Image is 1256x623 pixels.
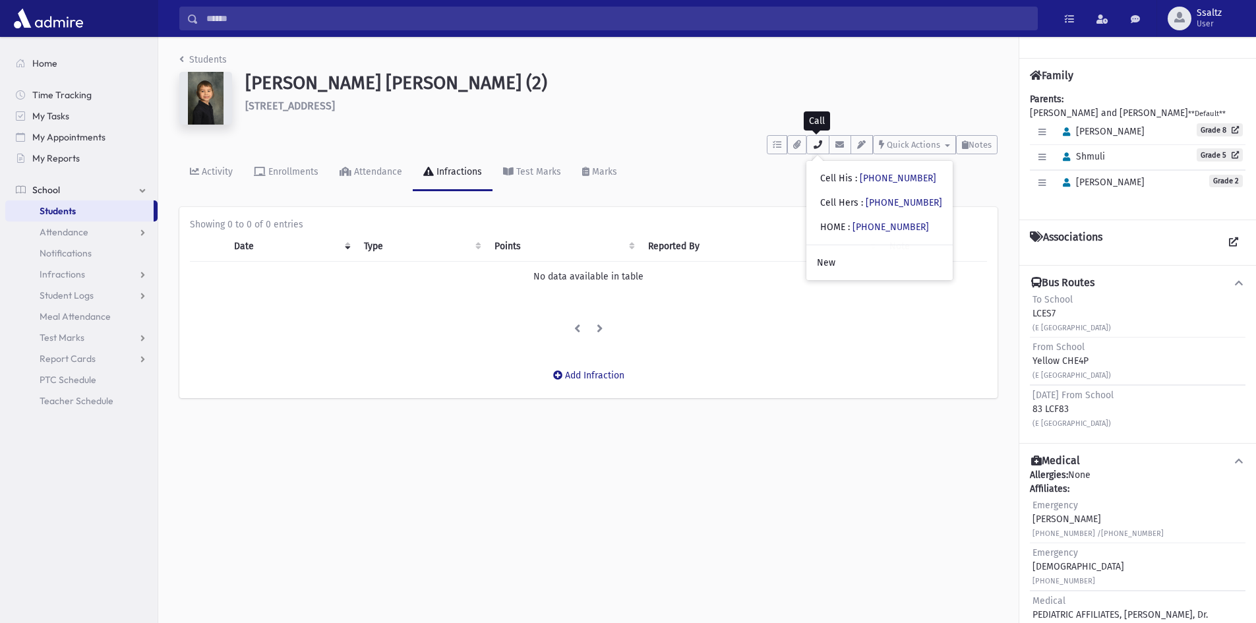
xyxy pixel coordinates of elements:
[1030,231,1102,254] h4: Associations
[820,220,929,234] div: HOME
[860,173,936,184] a: [PHONE_NUMBER]
[1057,177,1145,188] span: [PERSON_NAME]
[5,53,158,74] a: Home
[245,72,998,94] h1: [PERSON_NAME] [PERSON_NAME] (2)
[545,364,633,388] button: Add Infraction
[1197,18,1222,29] span: User
[5,222,158,243] a: Attendance
[5,306,158,327] a: Meal Attendance
[1222,231,1245,254] a: View all Associations
[1030,483,1069,494] b: Affiliates:
[1032,500,1078,511] span: Emergency
[1032,546,1124,587] div: [DEMOGRAPHIC_DATA]
[1030,454,1245,468] button: Medical
[1197,148,1243,162] a: Grade 5
[820,196,942,210] div: Cell Hers
[1032,371,1111,380] small: (E [GEOGRAPHIC_DATA])
[40,374,96,386] span: PTC Schedule
[5,327,158,348] a: Test Marks
[1032,324,1111,332] small: (E [GEOGRAPHIC_DATA])
[1197,123,1243,136] a: Grade 8
[32,184,60,196] span: School
[32,152,80,164] span: My Reports
[5,264,158,285] a: Infractions
[1030,276,1245,290] button: Bus Routes
[190,262,987,292] td: No data available in table
[866,197,942,208] a: [PHONE_NUMBER]
[1209,175,1243,187] span: Grade 2
[1031,276,1094,290] h4: Bus Routes
[852,222,929,233] a: [PHONE_NUMBER]
[11,5,86,32] img: AdmirePro
[179,53,227,72] nav: breadcrumb
[40,395,113,407] span: Teacher Schedule
[1032,340,1111,382] div: Yellow CHE4P
[5,105,158,127] a: My Tasks
[1030,92,1245,209] div: [PERSON_NAME] and [PERSON_NAME]
[861,197,863,208] span: :
[1030,469,1068,481] b: Allergies:
[243,154,329,191] a: Enrollments
[493,154,572,191] a: Test Marks
[179,54,227,65] a: Students
[32,131,105,143] span: My Appointments
[5,200,154,222] a: Students
[1032,341,1085,353] span: From School
[245,100,998,112] h6: [STREET_ADDRESS]
[1030,94,1063,105] b: Parents:
[1032,529,1164,538] small: [PHONE_NUMBER] /[PHONE_NUMBER]
[887,140,940,150] span: Quick Actions
[956,135,998,154] button: Notes
[572,154,628,191] a: Marks
[1030,69,1073,82] h4: Family
[640,231,882,262] th: Reported By: activate to sort column ascending
[820,171,936,185] div: Cell His
[413,154,493,191] a: Infractions
[806,251,953,275] a: New
[804,111,830,131] div: Call
[32,89,92,101] span: Time Tracking
[40,332,84,343] span: Test Marks
[266,166,318,177] div: Enrollments
[226,231,356,262] th: Date: activate to sort column ascending
[329,154,413,191] a: Attendance
[1032,594,1208,622] div: PEDIATRIC AFFILIATES, [PERSON_NAME], Dr.
[5,348,158,369] a: Report Cards
[1032,577,1095,585] small: [PHONE_NUMBER]
[32,57,57,69] span: Home
[5,369,158,390] a: PTC Schedule
[199,166,233,177] div: Activity
[5,390,158,411] a: Teacher Schedule
[40,226,88,238] span: Attendance
[1057,151,1105,162] span: Shmuli
[198,7,1037,30] input: Search
[589,166,617,177] div: Marks
[40,247,92,259] span: Notifications
[434,166,482,177] div: Infractions
[1032,390,1114,401] span: [DATE] From School
[1032,498,1164,540] div: [PERSON_NAME]
[1032,388,1114,430] div: 83 LCF83
[5,285,158,306] a: Student Logs
[40,289,94,301] span: Student Logs
[32,110,69,122] span: My Tasks
[356,231,487,262] th: Type: activate to sort column ascending
[5,243,158,264] a: Notifications
[487,231,640,262] th: Points: activate to sort column ascending
[848,222,850,233] span: :
[5,179,158,200] a: School
[40,311,111,322] span: Meal Attendance
[40,205,76,217] span: Students
[40,353,96,365] span: Report Cards
[5,148,158,169] a: My Reports
[5,127,158,148] a: My Appointments
[1057,126,1145,137] span: [PERSON_NAME]
[514,166,561,177] div: Test Marks
[1032,294,1073,305] span: To School
[40,268,85,280] span: Infractions
[873,135,956,154] button: Quick Actions
[351,166,402,177] div: Attendance
[855,173,857,184] span: :
[190,218,987,231] div: Showing 0 to 0 of 0 entries
[1197,8,1222,18] span: Ssaltz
